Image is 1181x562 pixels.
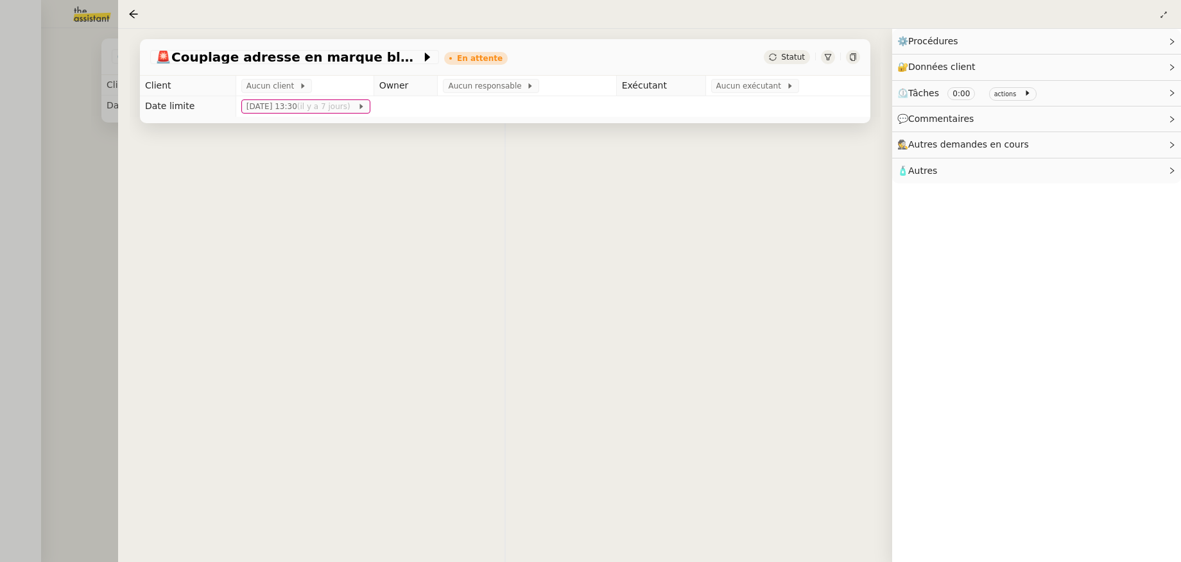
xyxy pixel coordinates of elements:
[908,166,937,176] span: Autres
[892,81,1181,106] div: ⏲️Tâches 0:00 actions
[908,62,976,72] span: Données client
[897,60,981,74] span: 🔐
[892,132,1181,157] div: 🕵️Autres demandes en cours
[246,80,299,92] span: Aucun client
[908,114,974,124] span: Commentaires
[947,87,975,100] nz-tag: 0:00
[892,29,1181,54] div: ⚙️Procédures
[897,34,964,49] span: ⚙️
[716,80,786,92] span: Aucun exécutant
[897,139,1035,149] span: 🕵️
[908,36,958,46] span: Procédures
[457,55,503,62] div: En attente
[140,96,236,117] td: Date limite
[897,166,937,176] span: 🧴
[155,51,421,64] span: Couplage adresse en marque blanche
[897,114,979,124] span: 💬
[616,76,705,96] td: Exécutant
[908,139,1029,149] span: Autres demandes en cours
[897,88,1042,98] span: ⏲️
[781,53,805,62] span: Statut
[994,90,1017,98] small: actions
[140,76,236,96] td: Client
[155,49,171,65] span: 🚨
[246,100,358,113] span: [DATE] 13:30
[448,80,526,92] span: Aucun responsable
[374,76,438,96] td: Owner
[892,158,1181,183] div: 🧴Autres
[908,88,939,98] span: Tâches
[892,55,1181,80] div: 🔐Données client
[297,102,353,111] span: (il y a 7 jours)
[892,106,1181,132] div: 💬Commentaires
